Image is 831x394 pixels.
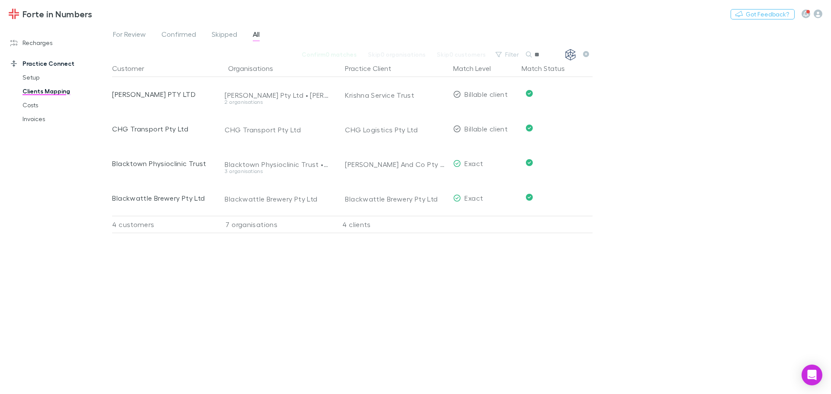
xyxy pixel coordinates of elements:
[113,30,146,41] span: For Review
[112,216,216,233] div: 4 customers
[431,49,491,60] button: Skip0 customers
[345,182,446,216] div: Blackwattle Brewery Pty Ltd
[333,216,450,233] div: 4 clients
[526,194,533,201] svg: Confirmed
[9,9,19,19] img: Forte in Numbers's Logo
[464,90,508,98] span: Billable client
[362,49,431,60] button: Skip0 organisations
[2,36,117,50] a: Recharges
[453,60,501,77] button: Match Level
[161,30,196,41] span: Confirmed
[253,30,260,41] span: All
[345,112,446,147] div: CHG Logistics Pty Ltd
[228,60,283,77] button: Organisations
[522,60,575,77] button: Match Status
[225,195,329,203] div: Blackwattle Brewery Pty Ltd
[345,60,402,77] button: Practice Client
[225,169,329,174] div: 3 organisations
[14,70,117,84] a: Setup
[345,78,446,112] div: Krishna Service Trust
[731,9,795,19] button: Got Feedback?
[112,146,213,181] div: Blacktown Physioclinic Trust
[464,125,508,133] span: Billable client
[112,77,213,112] div: [PERSON_NAME] PTY LTD
[14,112,117,126] a: Invoices
[112,112,213,146] div: CHG Transport Pty Ltd
[225,99,329,105] div: 2 organisations
[216,216,333,233] div: 7 organisations
[23,9,92,19] h3: Forte in Numbers
[464,194,483,202] span: Exact
[3,3,97,24] a: Forte in Numbers
[464,159,483,167] span: Exact
[225,160,329,169] div: Blacktown Physioclinic Trust • Blacktown Physioclinic Pty Ltd • Blacktown Physioclinic
[526,90,533,97] svg: Confirmed
[212,30,237,41] span: Skipped
[14,98,117,112] a: Costs
[112,181,213,215] div: Blackwattle Brewery Pty Ltd
[491,49,524,60] button: Filter
[345,147,446,182] div: [PERSON_NAME] And Co Pty Ltd
[2,57,117,70] a: Practice Connect
[526,159,533,166] svg: Confirmed
[225,91,329,99] div: [PERSON_NAME] Pty Ltd • [PERSON_NAME] Pty Ltd
[112,60,155,77] button: Customer
[802,365,822,385] div: Open Intercom Messenger
[14,84,117,98] a: Clients Mapping
[526,125,533,131] svg: Confirmed
[225,125,329,134] div: CHG Transport Pty Ltd
[296,49,362,60] button: Confirm0 matches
